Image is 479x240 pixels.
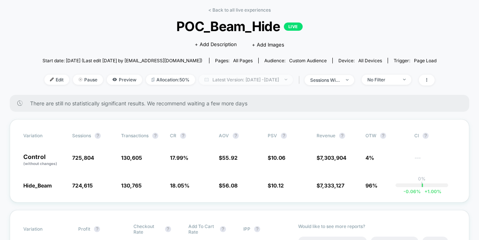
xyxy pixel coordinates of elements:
[346,79,349,81] img: end
[208,7,271,13] a: < Back to all live experiences
[414,58,437,63] span: Page Load
[285,79,287,80] img: end
[332,58,388,63] span: Device:
[121,182,142,189] span: 130,765
[254,226,260,232] button: ?
[42,58,202,63] span: Start date: [DATE] (Last edit [DATE] by [EMAIL_ADDRESS][DOMAIN_NAME])
[317,182,344,189] span: $
[78,226,90,232] span: Profit
[380,133,386,139] button: ?
[298,223,456,229] p: Would like to see more reports?
[284,22,303,31] p: LIVE
[268,133,277,138] span: PSV
[133,223,161,235] span: Checkout Rate
[180,133,186,139] button: ?
[50,78,54,81] img: edit
[121,133,149,138] span: Transactions
[421,189,441,194] span: 1.00 %
[72,133,91,138] span: Sessions
[424,189,427,194] span: +
[394,58,437,63] div: Trigger:
[44,75,69,85] span: Edit
[62,18,417,34] span: POC_Beam_Hide
[195,41,237,48] span: + Add Description
[320,154,346,161] span: 7,303,904
[72,182,93,189] span: 724,615
[23,133,65,139] span: Variation
[107,75,142,85] span: Preview
[23,161,57,166] span: (without changes)
[233,133,239,139] button: ?
[403,79,406,80] img: end
[121,154,142,161] span: 130,605
[219,182,238,189] span: $
[317,154,346,161] span: $
[219,154,238,161] span: $
[358,58,382,63] span: all devices
[367,77,397,82] div: No Filter
[365,154,374,161] span: 4%
[320,182,344,189] span: 7,333,127
[165,226,171,232] button: ?
[222,182,238,189] span: 56.08
[30,100,454,106] span: There are still no statistically significant results. We recommend waiting a few more days
[418,176,426,181] p: 0%
[317,133,335,138] span: Revenue
[215,58,253,63] div: Pages:
[23,154,65,166] p: Control
[271,182,284,189] span: 10.12
[271,154,285,161] span: 10.06
[73,75,103,85] span: Pause
[421,181,423,187] p: |
[170,133,176,138] span: CR
[243,226,250,232] span: IPP
[23,182,52,189] span: Hide_Beam
[414,133,456,139] span: CI
[233,58,253,63] span: all pages
[220,226,226,232] button: ?
[310,77,340,83] div: sessions with impression
[264,58,327,63] div: Audience:
[205,78,209,81] img: calendar
[188,223,216,235] span: Add To Cart Rate
[289,58,327,63] span: Custom Audience
[146,75,195,85] span: Allocation: 50%
[95,133,101,139] button: ?
[170,182,189,189] span: 18.05 %
[268,154,285,161] span: $
[23,223,65,235] span: Variation
[152,78,155,82] img: rebalance
[94,226,100,232] button: ?
[365,182,377,189] span: 96%
[219,133,229,138] span: AOV
[79,78,82,81] img: end
[339,133,345,139] button: ?
[281,133,287,139] button: ?
[423,133,429,139] button: ?
[297,75,305,85] span: |
[268,182,284,189] span: $
[199,75,293,85] span: Latest Version: [DATE] - [DATE]
[403,189,421,194] span: -0.06 %
[170,154,188,161] span: 17.99 %
[222,154,238,161] span: 55.92
[72,154,94,161] span: 725,804
[414,156,456,166] span: ---
[252,42,284,48] span: + Add Images
[152,133,158,139] button: ?
[365,133,407,139] span: OTW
